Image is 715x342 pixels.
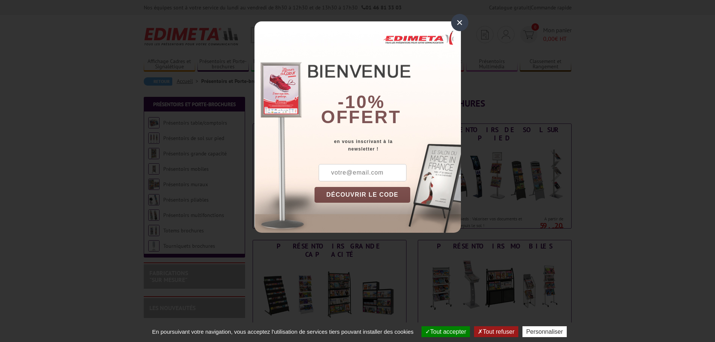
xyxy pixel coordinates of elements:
[319,164,406,181] input: votre@email.com
[474,326,518,337] button: Tout refuser
[421,326,470,337] button: Tout accepter
[315,187,411,203] button: DÉCOUVRIR LE CODE
[522,326,567,337] button: Personnaliser (fenêtre modale)
[338,92,385,112] b: -10%
[451,14,468,31] div: ×
[321,107,401,127] font: offert
[148,328,417,335] span: En poursuivant votre navigation, vous acceptez l'utilisation de services tiers pouvant installer ...
[315,138,461,153] div: en vous inscrivant à la newsletter !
